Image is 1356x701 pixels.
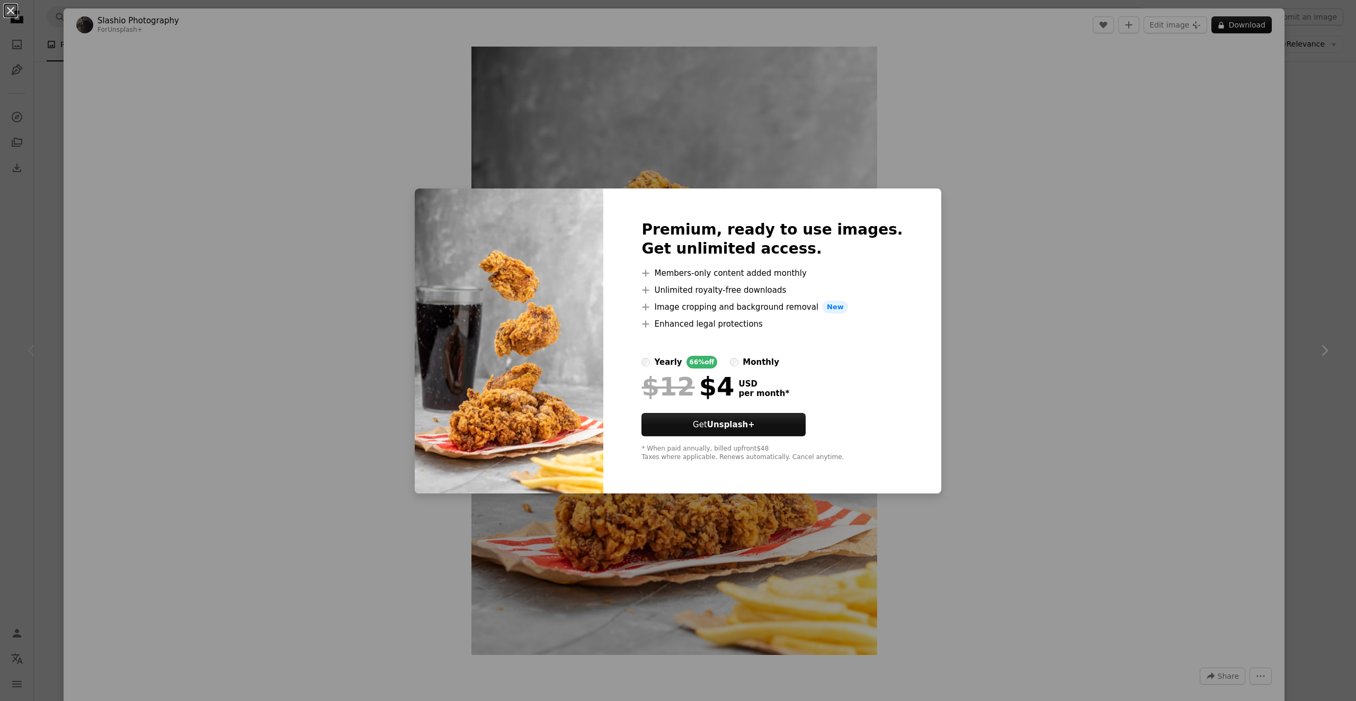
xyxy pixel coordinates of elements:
[641,358,650,366] input: yearly66%off
[743,356,779,369] div: monthly
[641,267,903,280] li: Members-only content added monthly
[823,301,848,313] span: New
[641,284,903,296] li: Unlimited royalty-free downloads
[738,379,789,389] span: USD
[707,420,755,429] strong: Unsplash+
[641,220,903,258] h2: Premium, ready to use images. Get unlimited access.
[686,356,718,369] div: 66% off
[738,389,789,398] span: per month *
[641,373,734,400] div: $4
[641,318,903,330] li: Enhanced legal protections
[654,356,682,369] div: yearly
[641,413,806,436] button: GetUnsplash+
[730,358,738,366] input: monthly
[641,445,903,462] div: * When paid annually, billed upfront $48 Taxes where applicable. Renews automatically. Cancel any...
[415,188,603,493] img: premium_photo-1683139916670-38113db90cb9
[641,301,903,313] li: Image cropping and background removal
[641,373,694,400] span: $12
